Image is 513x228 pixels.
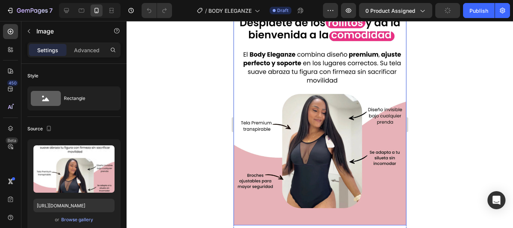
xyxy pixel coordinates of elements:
iframe: Design area [234,21,406,228]
p: Advanced [74,46,100,54]
div: Beta [6,137,18,143]
button: Browse gallery [61,216,94,223]
div: 450 [7,80,18,86]
span: 0 product assigned [365,7,415,15]
input: https://example.com/image.jpg [33,199,115,212]
div: Source [27,124,53,134]
span: Draft [277,7,288,14]
span: BODY ELEGANZE [208,7,252,15]
div: Rectangle [64,90,110,107]
span: / [205,7,207,15]
div: Open Intercom Messenger [487,191,505,209]
img: preview-image [33,145,115,193]
span: or [55,215,59,224]
div: Publish [469,7,488,15]
div: Style [27,72,38,79]
p: Image [36,27,100,36]
p: Settings [37,46,58,54]
button: 0 product assigned [359,3,432,18]
button: Publish [463,3,495,18]
button: 7 [3,3,56,18]
div: Undo/Redo [142,3,172,18]
p: 7 [49,6,53,15]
